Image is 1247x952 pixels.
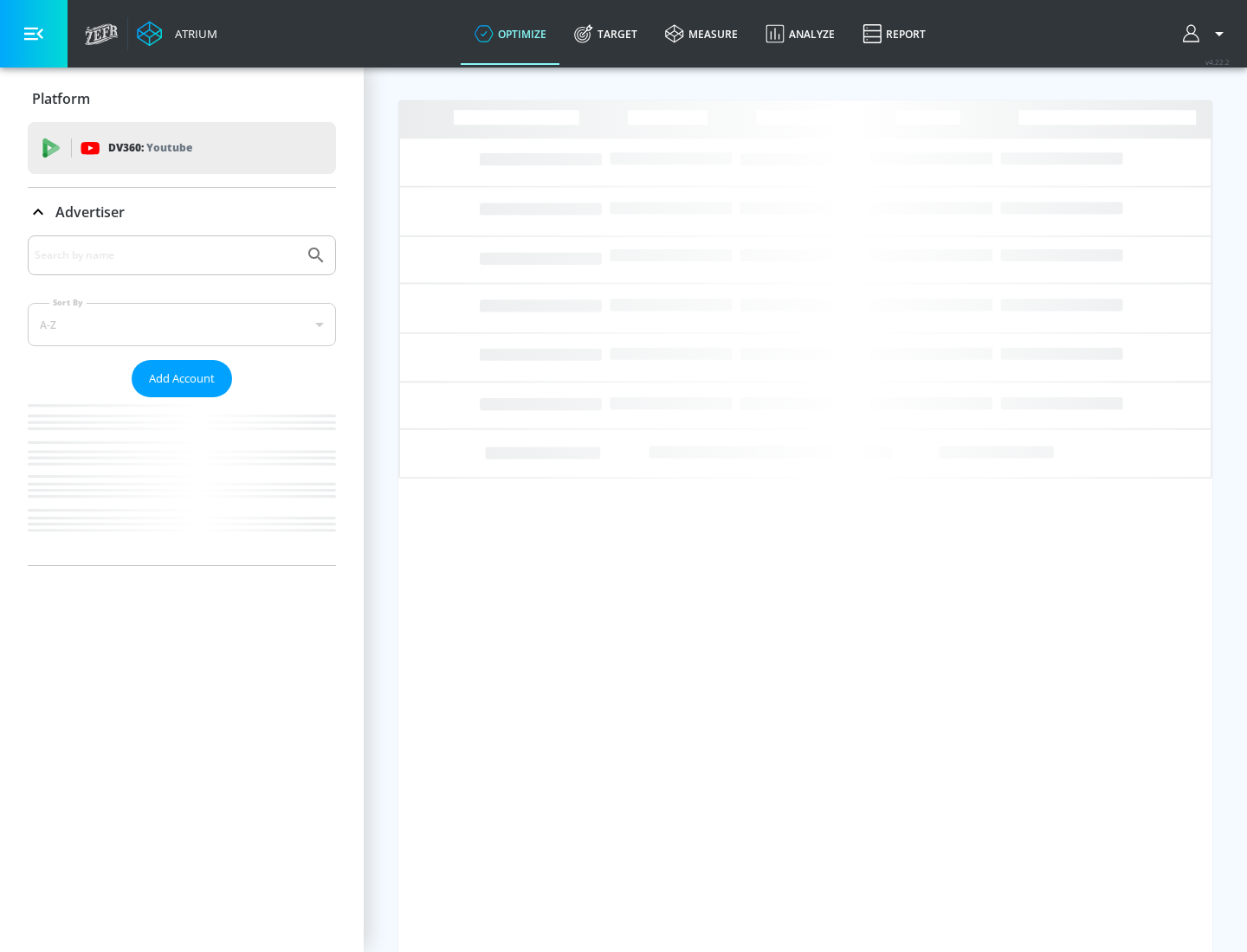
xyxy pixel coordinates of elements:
div: Atrium [168,26,217,42]
button: Add Account [132,360,232,397]
div: DV360: Youtube [28,122,336,174]
div: Platform [28,74,336,123]
p: Youtube [146,138,192,157]
a: Analyze [752,3,849,65]
p: Platform [32,89,90,108]
div: A-Z [28,303,336,346]
a: optimize [461,3,560,65]
input: Search by name [35,244,297,267]
label: Sort By [49,297,87,308]
p: Advertiser [55,203,125,222]
a: Report [849,3,940,65]
a: measure [651,3,752,65]
span: Add Account [149,369,215,389]
span: v 4.22.2 [1205,57,1230,67]
a: Target [560,3,651,65]
div: Advertiser [28,188,336,236]
a: Atrium [137,21,217,47]
nav: list of Advertiser [28,397,336,565]
p: DV360: [108,138,192,158]
div: Advertiser [28,235,336,565]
